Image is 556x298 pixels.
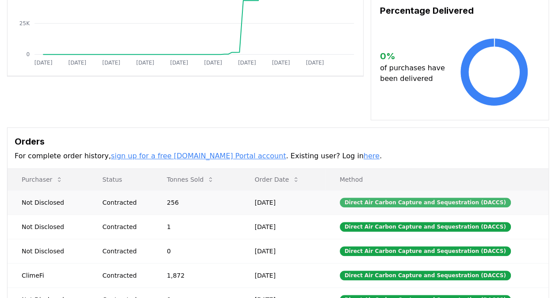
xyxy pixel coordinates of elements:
[111,152,286,160] a: sign up for a free [DOMAIN_NAME] Portal account
[340,222,511,232] div: Direct Air Carbon Capture and Sequestration (DACCS)
[8,239,88,263] td: Not Disclosed
[153,214,240,239] td: 1
[380,50,449,63] h3: 0 %
[204,60,222,66] tspan: [DATE]
[272,60,290,66] tspan: [DATE]
[153,239,240,263] td: 0
[102,60,120,66] tspan: [DATE]
[380,63,449,84] p: of purchases have been delivered
[102,222,146,231] div: Contracted
[153,190,240,214] td: 256
[340,246,511,256] div: Direct Air Carbon Capture and Sequestration (DACCS)
[241,239,326,263] td: [DATE]
[15,135,541,148] h3: Orders
[102,271,146,280] div: Contracted
[153,263,240,287] td: 1,872
[136,60,154,66] tspan: [DATE]
[306,60,324,66] tspan: [DATE]
[248,171,307,188] button: Order Date
[340,271,511,280] div: Direct Air Carbon Capture and Sequestration (DACCS)
[35,60,53,66] tspan: [DATE]
[380,4,540,17] h3: Percentage Delivered
[170,60,188,66] tspan: [DATE]
[241,263,326,287] td: [DATE]
[333,175,541,184] p: Method
[15,171,70,188] button: Purchaser
[238,60,256,66] tspan: [DATE]
[241,190,326,214] td: [DATE]
[95,175,146,184] p: Status
[68,60,86,66] tspan: [DATE]
[26,51,30,57] tspan: 0
[102,198,146,207] div: Contracted
[15,151,541,161] p: For complete order history, . Existing user? Log in .
[241,214,326,239] td: [DATE]
[19,20,30,27] tspan: 25K
[8,190,88,214] td: Not Disclosed
[8,263,88,287] td: ClimeFi
[340,198,511,207] div: Direct Air Carbon Capture and Sequestration (DACCS)
[364,152,380,160] a: here
[8,214,88,239] td: Not Disclosed
[160,171,221,188] button: Tonnes Sold
[102,247,146,256] div: Contracted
